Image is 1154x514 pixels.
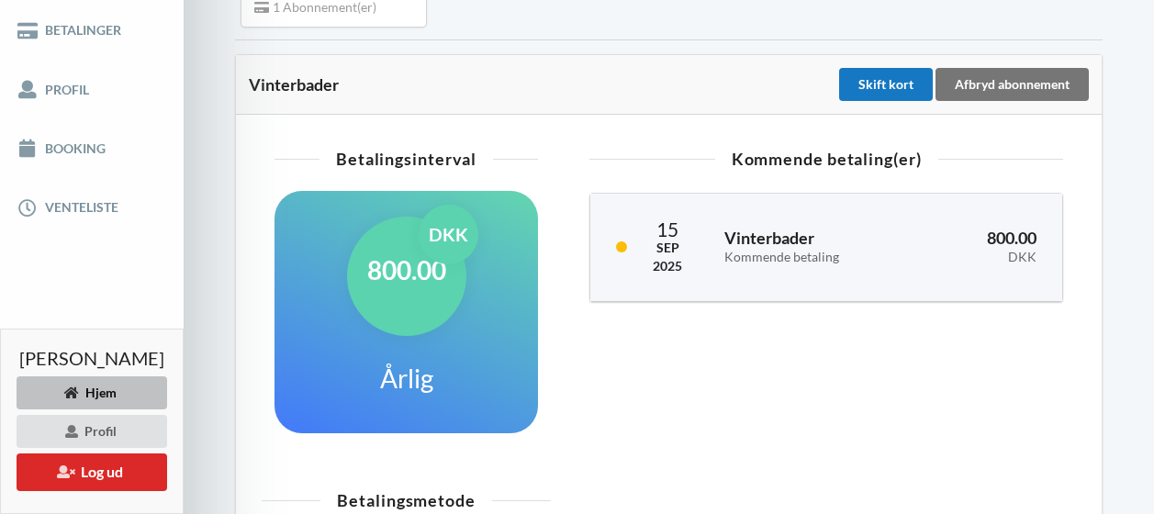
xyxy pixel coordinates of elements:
button: Log ud [17,453,167,491]
div: Profil [17,415,167,448]
div: Sep [653,239,682,257]
div: DKK [419,205,478,264]
div: Skift kort [839,68,933,101]
div: DKK [926,250,1036,265]
span: [PERSON_NAME] [19,349,164,367]
div: Kommende betaling [724,250,900,265]
div: Afbryd abonnement [936,68,1089,101]
div: Betalingsmetode [262,492,551,508]
div: Betalingsinterval [274,151,538,167]
h3: 800.00 [926,228,1036,264]
div: 15 [653,219,682,239]
h1: Årlig [380,362,433,395]
div: Hjem [17,376,167,409]
div: Vinterbader [249,75,835,94]
div: 2025 [653,257,682,275]
h1: 800.00 [367,253,446,286]
div: Kommende betaling(er) [589,151,1063,167]
h3: Vinterbader [724,228,900,264]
